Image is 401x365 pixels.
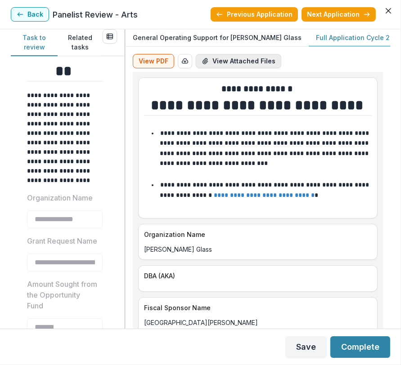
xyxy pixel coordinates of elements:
button: Complete [330,336,390,358]
p: Organization Name [27,192,93,203]
button: Previous Application [211,7,298,22]
button: Next Application [302,7,376,22]
p: Amount Sought from the Opportunity Fund [27,279,97,311]
p: Organization Name [144,230,368,239]
button: Back [11,7,49,22]
p: DBA (AKA) [144,271,368,280]
p: [GEOGRAPHIC_DATA][PERSON_NAME] [144,318,372,327]
p: [PERSON_NAME] Glass [144,245,372,254]
button: Task to review [11,29,58,56]
button: Related tasks [58,29,103,56]
button: View all reviews [103,29,117,44]
button: Close [381,4,396,18]
button: View PDF [133,54,174,68]
button: View Attached Files [196,54,281,68]
p: Fiscal Sponsor Name [144,303,368,312]
button: Save [285,336,327,358]
p: Grant Request Name [27,236,97,246]
p: Panelist Review - Arts [53,9,138,21]
p: General Operating Support for [PERSON_NAME] Glass [133,33,302,42]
